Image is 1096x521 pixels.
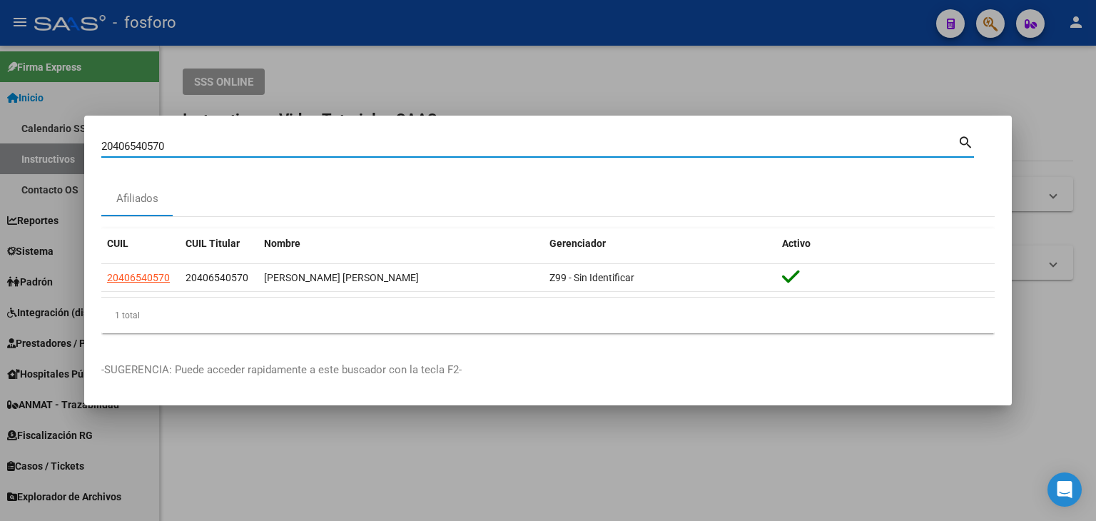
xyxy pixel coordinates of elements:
datatable-header-cell: CUIL [101,228,180,259]
p: -SUGERENCIA: Puede acceder rapidamente a este buscador con la tecla F2- [101,362,995,378]
span: 20406540570 [107,272,170,283]
div: Afiliados [116,191,158,207]
mat-icon: search [958,133,974,150]
div: 1 total [101,298,995,333]
datatable-header-cell: Activo [776,228,995,259]
datatable-header-cell: Nombre [258,228,544,259]
span: Gerenciador [549,238,606,249]
datatable-header-cell: CUIL Titular [180,228,258,259]
datatable-header-cell: Gerenciador [544,228,776,259]
span: Nombre [264,238,300,249]
div: [PERSON_NAME] [PERSON_NAME] [264,270,538,286]
span: Z99 - Sin Identificar [549,272,634,283]
span: Activo [782,238,811,249]
span: CUIL [107,238,128,249]
div: Open Intercom Messenger [1047,472,1082,507]
span: CUIL Titular [186,238,240,249]
span: 20406540570 [186,272,248,283]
